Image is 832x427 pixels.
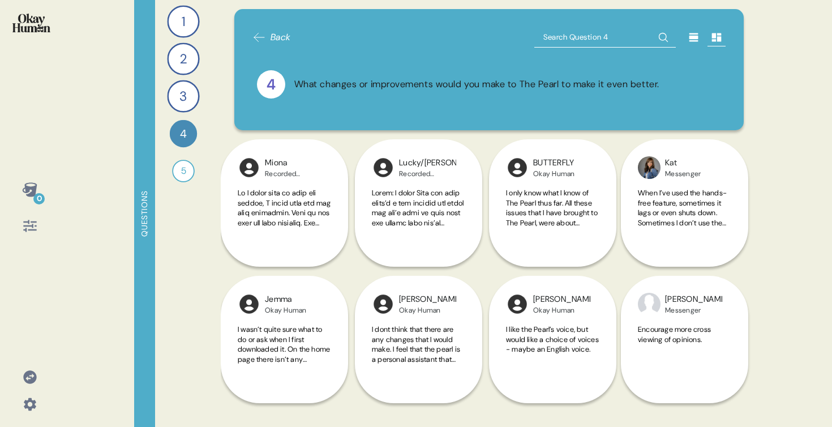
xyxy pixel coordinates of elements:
[399,306,456,315] div: Okay Human
[638,324,711,344] span: Encourage more cross viewing of opinions.
[399,293,456,306] div: [PERSON_NAME]
[665,293,722,306] div: [PERSON_NAME]
[665,157,701,169] div: Kat
[533,169,575,178] div: Okay Human
[506,293,529,315] img: l1ibTKarBSWXLOhlfT5LxFP+OttMJpPJZDKZTCbz9PgHEggSPYjZSwEAAAAASUVORK5CYII=
[294,78,659,92] div: What changes or improvements would you make to The Pearl to make it even better.
[506,188,598,357] span: I only know what I know of The Pearl thus far. All these issues that I have brought to The Pearl,...
[265,157,322,169] div: Miona
[665,169,701,178] div: Messenger
[372,324,460,384] span: I dont think that there are any changes that I would make. I feel that the pearl is a personal as...
[372,293,394,315] img: l1ibTKarBSWXLOhlfT5LxFP+OttMJpPJZDKZTCbz9PgHEggSPYjZSwEAAAAASUVORK5CYII=
[12,14,50,32] img: okayhuman.3b1b6348.png
[665,306,722,315] div: Messenger
[238,293,260,315] img: l1ibTKarBSWXLOhlfT5LxFP+OttMJpPJZDKZTCbz9PgHEggSPYjZSwEAAAAASUVORK5CYII=
[534,27,676,48] input: Search Question 4
[638,188,731,317] span: When I’ve used the hands-free feature, sometimes it lags or even shuts down. Sometimes I don’t us...
[172,160,195,182] div: 5
[399,169,456,178] div: Recorded Interview
[170,120,197,147] div: 4
[638,293,661,315] img: profilepic_24522342544059709.jpg
[506,324,599,354] span: I like the Pearl’s voice, but would like a choice of voices - maybe an English voice.
[238,156,260,179] img: l1ibTKarBSWXLOhlfT5LxFP+OttMJpPJZDKZTCbz9PgHEggSPYjZSwEAAAAASUVORK5CYII=
[533,157,575,169] div: BUTTERFLY
[265,169,322,178] div: Recorded Interview
[533,293,590,306] div: [PERSON_NAME]
[265,306,307,315] div: Okay Human
[533,306,590,315] div: Okay Human
[33,193,45,204] div: 0
[238,324,331,404] span: I wasn’t quite sure what to do or ask when I first downloaded it. On the home page there isn’t an...
[257,70,285,99] div: 4
[271,31,291,44] span: Back
[399,157,456,169] div: Lucky/[PERSON_NAME]
[506,156,529,179] img: l1ibTKarBSWXLOhlfT5LxFP+OttMJpPJZDKZTCbz9PgHEggSPYjZSwEAAAAASUVORK5CYII=
[167,80,199,112] div: 3
[265,293,307,306] div: Jemma
[372,156,394,179] img: l1ibTKarBSWXLOhlfT5LxFP+OttMJpPJZDKZTCbz9PgHEggSPYjZSwEAAAAASUVORK5CYII=
[167,5,199,37] div: 1
[167,42,199,75] div: 2
[638,156,661,179] img: profilepic_24782315494764837.jpg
